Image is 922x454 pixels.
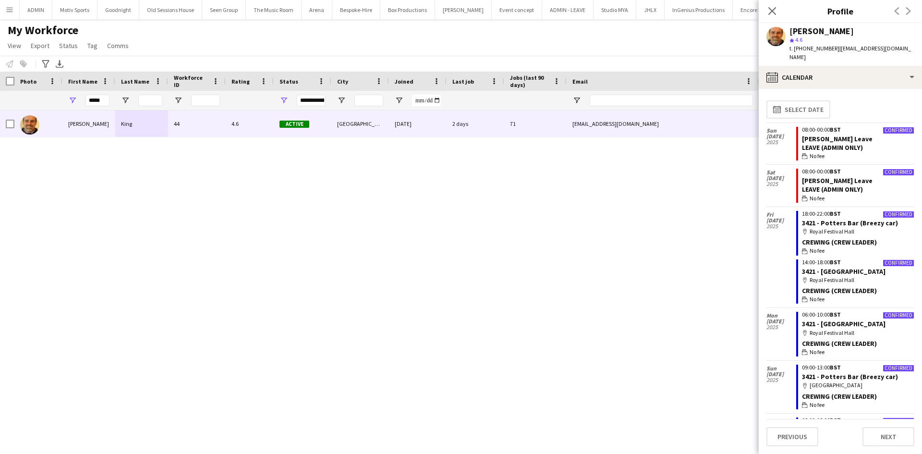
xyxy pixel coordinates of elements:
a: Export [27,39,53,52]
div: Crewing (Crew Leader) [802,392,914,401]
span: No fee [810,401,825,409]
app-action-btn: Advanced filters [40,58,51,70]
span: City [337,78,348,85]
button: [PERSON_NAME] [435,0,492,19]
button: Motiv Sports [52,0,97,19]
span: 2025 [766,223,796,229]
div: 06:00-10:00 [802,312,914,318]
span: Joined [395,78,413,85]
a: [PERSON_NAME] Leave [802,135,873,143]
button: Open Filter Menu [572,96,581,105]
span: [DATE] [766,175,796,181]
div: 08:00-00:00 [802,169,914,174]
span: Sun [766,366,796,371]
a: 3421 - Potters Bar (Breezy car) [802,372,898,381]
span: [DATE] [766,371,796,377]
button: Goodnight [97,0,139,19]
div: Royal Festival Hall [802,227,914,236]
span: [DATE] [766,134,796,139]
span: BST [830,168,841,175]
div: Confirmed [883,211,914,218]
span: BST [830,258,841,266]
input: First Name Filter Input [85,95,109,106]
button: Previous [766,427,818,446]
a: 3421 - [GEOGRAPHIC_DATA] [802,319,886,328]
span: First Name [68,78,97,85]
button: Open Filter Menu [395,96,403,105]
a: Comms [103,39,133,52]
span: 2025 [766,139,796,145]
span: Jobs (last 90 days) [510,74,549,88]
button: Open Filter Menu [337,96,346,105]
div: Confirmed [883,365,914,372]
input: Email Filter Input [590,95,753,106]
div: 44 [168,110,226,137]
div: 2 days [447,110,504,137]
div: 08:00-18:00 [802,417,914,423]
span: BST [830,126,841,133]
button: Arena [302,0,332,19]
div: [PERSON_NAME] [62,110,115,137]
span: Mon [766,313,796,319]
button: ADMIN [20,0,52,19]
span: My Workforce [8,23,78,37]
a: [PERSON_NAME] Leave [802,176,873,185]
div: 14:00-18:00 [802,259,914,265]
div: Calendar [759,66,922,89]
span: Active [279,121,309,128]
input: City Filter Input [354,95,383,106]
button: JHLX [636,0,665,19]
div: Leave (admin only) [802,185,914,194]
div: 71 [504,110,567,137]
div: [PERSON_NAME] [789,27,854,36]
span: | [EMAIL_ADDRESS][DOMAIN_NAME] [789,45,911,61]
div: [EMAIL_ADDRESS][DOMAIN_NAME] [567,110,759,137]
span: No fee [810,246,825,255]
span: Rating [231,78,250,85]
button: Event concept [492,0,542,19]
button: Studio MYA [594,0,636,19]
div: [DATE] [389,110,447,137]
span: No fee [810,295,825,304]
div: [GEOGRAPHIC_DATA] [802,381,914,390]
button: Open Filter Menu [279,96,288,105]
span: No fee [810,348,825,356]
span: BST [830,364,841,371]
div: 4.6 [226,110,274,137]
span: Comms [107,41,129,50]
button: Open Filter Menu [121,96,130,105]
span: 4.6 [795,36,802,43]
button: Bespoke-Hire [332,0,380,19]
input: Workforce ID Filter Input [191,95,220,106]
span: View [8,41,21,50]
h3: Profile [759,5,922,17]
input: Last Name Filter Input [138,95,162,106]
button: Open Filter Menu [174,96,182,105]
span: Fri [766,418,796,424]
div: Confirmed [883,169,914,176]
span: t. [PHONE_NUMBER] [789,45,839,52]
span: [DATE] [766,218,796,223]
div: Crewing (Crew Leader) [802,339,914,348]
button: Seen Group [202,0,246,19]
button: InGenius Productions [665,0,733,19]
span: [DATE] [766,319,796,324]
span: BST [830,417,841,424]
a: 3421 - Potters Bar (Breezy car) [802,219,898,227]
div: Royal Festival Hall [802,276,914,284]
span: No fee [810,194,825,203]
button: ADMIN - LEAVE [542,0,594,19]
div: Crewing (Crew Leader) [802,286,914,295]
span: Sat [766,170,796,175]
input: Joined Filter Input [412,95,441,106]
span: Last job [452,78,474,85]
span: 2025 [766,181,796,187]
span: Last Name [121,78,149,85]
button: Box Productions [380,0,435,19]
div: 18:00-22:00 [802,211,914,217]
button: Next [862,427,914,446]
a: View [4,39,25,52]
span: 2025 [766,377,796,383]
div: Confirmed [883,312,914,319]
div: Confirmed [883,417,914,425]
